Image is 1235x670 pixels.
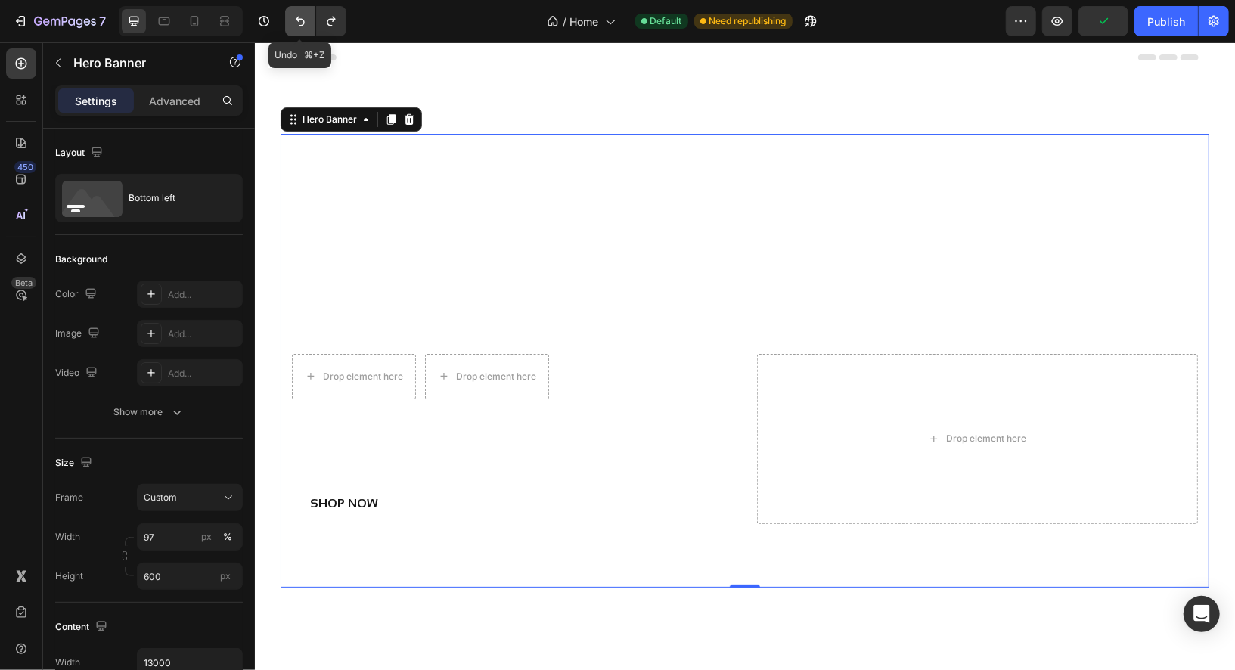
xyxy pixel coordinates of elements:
div: Add... [168,367,239,380]
div: Beta [11,277,36,289]
span: Custom [144,491,177,504]
div: Hero Banner [45,70,105,84]
div: Drop element here [691,390,771,402]
span: Home [570,14,599,29]
button: % [197,528,216,546]
div: Layout [55,143,106,163]
input: px% [137,523,243,551]
button: Show more [55,399,243,426]
div: Image [55,324,103,344]
label: Height [55,569,83,583]
p: Hero Banner [73,54,202,72]
button: 7 [6,6,113,36]
div: px [201,530,212,544]
span: / [563,14,567,29]
div: Show more [114,405,185,420]
iframe: Design area [255,42,1235,670]
div: Add... [168,327,239,341]
span: Need republishing [709,14,787,28]
p: Settings [75,93,117,109]
div: Add... [168,288,239,302]
div: Color [55,284,100,305]
label: Width [55,530,80,544]
div: Size [55,453,95,473]
input: px [137,563,243,590]
span: px [220,570,231,582]
span: Default [650,14,682,28]
div: Publish [1147,14,1185,29]
div: Bottom left [129,181,221,216]
div: Video [55,363,101,383]
p: Advanced [149,93,200,109]
label: Frame [55,491,83,504]
div: 450 [14,161,36,173]
div: Width [55,656,80,669]
div: Background [55,253,107,266]
div: Undo/Redo [285,6,346,36]
div: Content [55,617,110,637]
button: Publish [1134,6,1198,36]
div: Open Intercom Messenger [1184,596,1220,632]
button: px [219,528,237,546]
button: Custom [137,484,243,511]
p: 7 [99,12,106,30]
div: % [223,530,232,544]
